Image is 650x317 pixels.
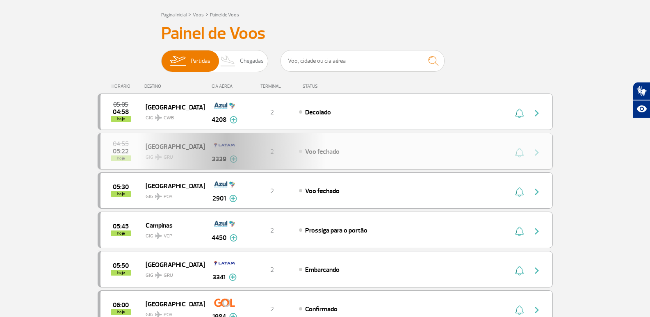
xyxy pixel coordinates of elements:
[230,116,237,123] img: mais-info-painel-voo.svg
[146,267,198,279] span: GIG
[532,187,542,197] img: seta-direita-painel-voo.svg
[532,266,542,276] img: seta-direita-painel-voo.svg
[111,116,131,122] span: hoje
[229,195,237,202] img: mais-info-painel-voo.svg
[299,84,365,89] div: STATUS
[113,109,129,115] span: 2025-10-01 04:58:24
[281,50,445,72] input: Voo, cidade ou cia aérea
[100,84,145,89] div: HORÁRIO
[515,266,524,276] img: sino-painel-voo.svg
[146,299,198,309] span: [GEOGRAPHIC_DATA]
[305,187,340,195] span: Voo fechado
[515,187,524,197] img: sino-painel-voo.svg
[515,305,524,315] img: sino-painel-voo.svg
[164,272,173,279] span: GRU
[146,228,198,240] span: GIG
[161,23,489,44] h3: Painel de Voos
[113,102,128,107] span: 2025-10-01 05:05:00
[155,272,162,278] img: destiny_airplane.svg
[113,302,129,308] span: 2025-10-01 06:00:00
[515,108,524,118] img: sino-painel-voo.svg
[193,12,204,18] a: Voos
[204,84,245,89] div: CIA AÉREA
[113,263,129,269] span: 2025-10-01 05:50:00
[633,82,650,100] button: Abrir tradutor de língua de sinais.
[230,234,237,242] img: mais-info-painel-voo.svg
[164,193,173,201] span: POA
[165,50,191,72] img: slider-embarque
[146,180,198,191] span: [GEOGRAPHIC_DATA]
[532,108,542,118] img: seta-direita-painel-voo.svg
[188,9,191,19] a: >
[146,189,198,201] span: GIG
[633,82,650,118] div: Plugin de acessibilidade da Hand Talk.
[111,191,131,197] span: hoje
[305,266,340,274] span: Embarcando
[270,266,274,274] span: 2
[146,102,198,112] span: [GEOGRAPHIC_DATA]
[113,184,129,190] span: 2025-10-01 05:30:00
[113,223,129,229] span: 2025-10-01 05:45:00
[144,84,204,89] div: DESTINO
[111,270,131,276] span: hoje
[146,110,198,122] span: GIG
[305,305,338,313] span: Confirmado
[164,233,172,240] span: VCP
[155,193,162,200] img: destiny_airplane.svg
[111,230,131,236] span: hoje
[155,114,162,121] img: destiny_airplane.svg
[111,309,131,315] span: hoje
[212,233,226,243] span: 4450
[212,194,226,203] span: 2901
[270,187,274,195] span: 2
[270,108,274,116] span: 2
[161,12,187,18] a: Página Inicial
[146,259,198,270] span: [GEOGRAPHIC_DATA]
[515,226,524,236] img: sino-painel-voo.svg
[205,9,208,19] a: >
[164,114,174,122] span: CWB
[212,272,226,282] span: 3341
[155,233,162,239] img: destiny_airplane.svg
[305,108,331,116] span: Decolado
[305,226,367,235] span: Prossiga para o portão
[270,226,274,235] span: 2
[245,84,299,89] div: TERMINAL
[532,226,542,236] img: seta-direita-painel-voo.svg
[240,50,264,72] span: Chegadas
[229,274,237,281] img: mais-info-painel-voo.svg
[146,220,198,230] span: Campinas
[216,50,240,72] img: slider-desembarque
[532,305,542,315] img: seta-direita-painel-voo.svg
[212,115,226,125] span: 4208
[191,50,210,72] span: Partidas
[270,305,274,313] span: 2
[633,100,650,118] button: Abrir recursos assistivos.
[210,12,239,18] a: Painel de Voos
